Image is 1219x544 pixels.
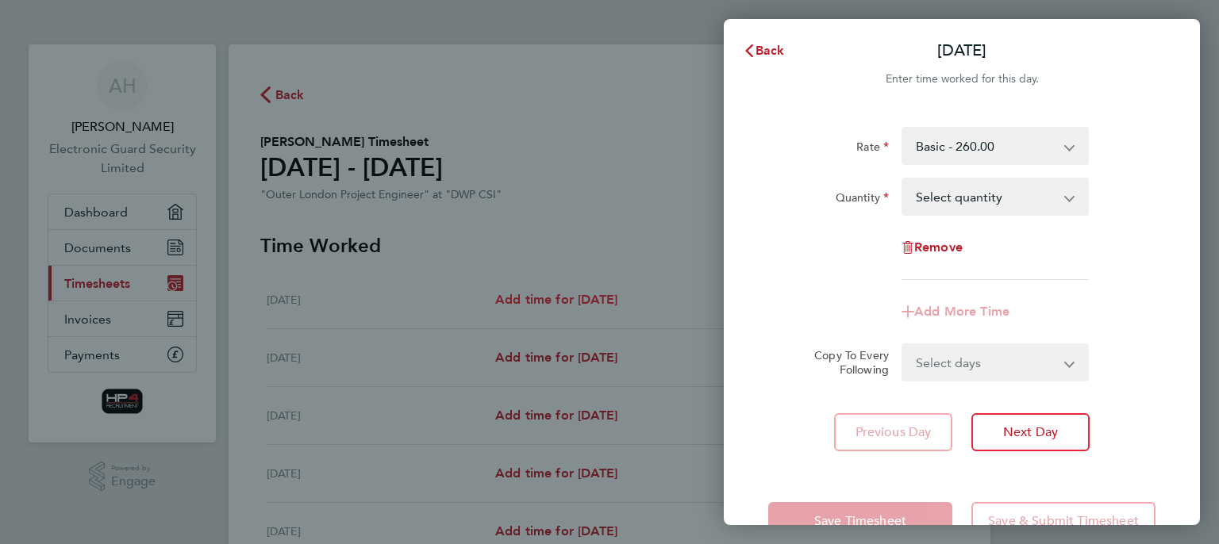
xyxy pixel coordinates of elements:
[802,348,889,377] label: Copy To Every Following
[727,35,801,67] button: Back
[971,413,1090,451] button: Next Day
[756,43,785,58] span: Back
[937,40,986,62] p: [DATE]
[902,241,963,254] button: Remove
[836,190,889,209] label: Quantity
[856,140,889,159] label: Rate
[914,239,963,255] span: Remove
[1003,424,1058,440] span: Next Day
[724,70,1200,89] div: Enter time worked for this day.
